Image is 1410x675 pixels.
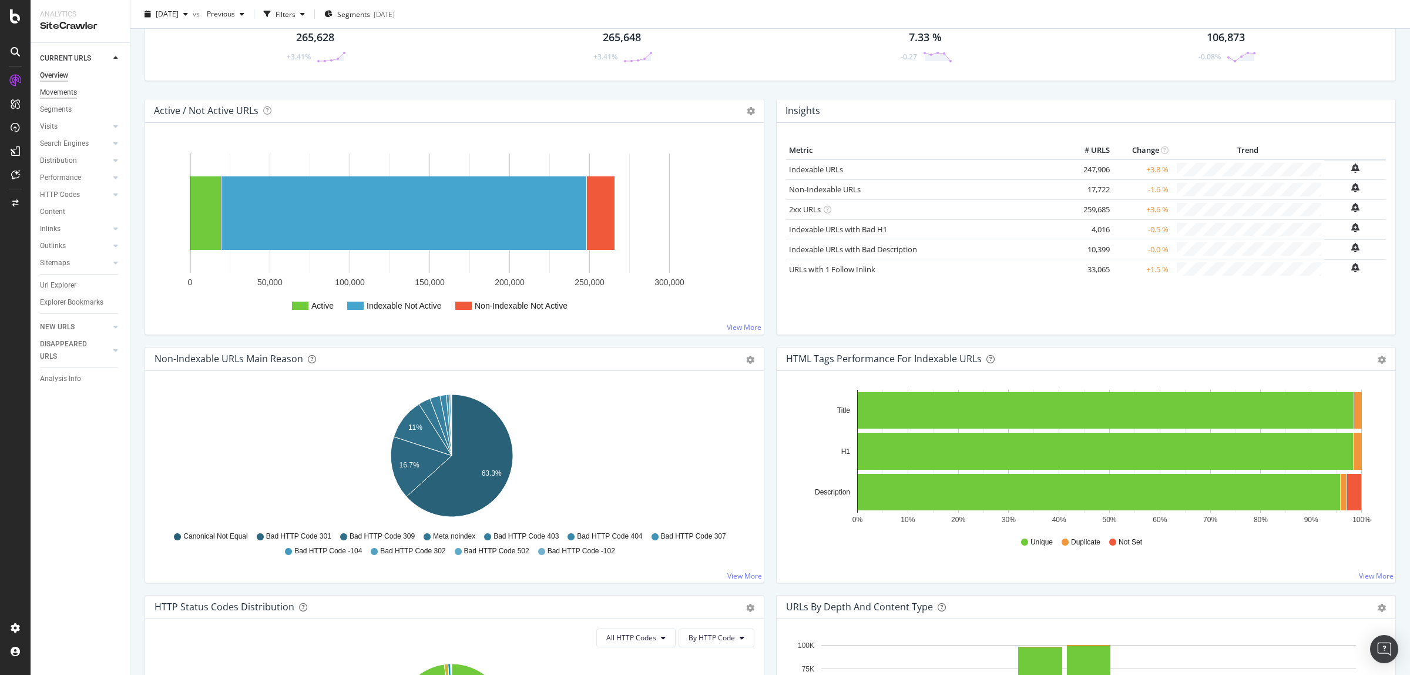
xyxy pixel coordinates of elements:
div: HTTP Codes [40,189,80,201]
text: 16.7% [399,461,419,469]
a: HTTP Codes [40,189,110,201]
div: -0.27 [901,52,917,62]
td: +1.5 % [1113,259,1171,279]
div: Search Engines [40,138,89,150]
span: Previous [202,9,235,19]
text: 70% [1203,516,1217,524]
td: 17,722 [1066,179,1113,199]
th: Trend [1171,142,1324,159]
div: Url Explorer [40,279,76,292]
span: Bad HTTP Code 404 [577,532,642,542]
div: Filters [276,9,296,19]
a: Analysis Info [40,373,122,385]
div: +3.41% [593,52,617,62]
div: +3.41% [287,52,311,62]
a: Overview [40,69,122,82]
span: Duplicate [1071,537,1100,547]
a: URLs with 1 Follow Inlink [789,264,875,275]
div: HTTP Status Codes Distribution [155,601,294,613]
text: 20% [951,516,965,524]
span: vs [193,9,202,19]
th: Metric [786,142,1066,159]
td: +3.8 % [1113,159,1171,179]
span: By HTTP Code [689,633,735,643]
button: Previous [202,5,249,24]
a: Indexable URLs with Bad H1 [789,224,887,235]
a: Performance [40,172,110,184]
div: bell-plus [1351,183,1359,192]
button: Segments[DATE] [320,5,399,24]
div: gear [1378,356,1386,364]
a: 2xx URLs [789,204,821,215]
span: Canonical Not Equal [183,532,247,542]
div: Outlinks [40,240,66,252]
div: bell-plus [1351,203,1359,212]
a: Indexable URLs with Bad Description [789,244,917,255]
text: 63.3% [482,469,502,477]
text: 200,000 [495,278,525,287]
span: Meta noindex [433,532,475,542]
span: Segments [337,9,370,19]
span: Bad HTTP Code 302 [380,546,445,556]
text: 90% [1304,516,1318,524]
span: Bad HTTP Code 309 [350,532,415,542]
a: View More [1359,571,1394,581]
h4: Active / Not Active URLs [154,103,258,119]
div: Distribution [40,155,77,167]
td: -0.0 % [1113,239,1171,259]
div: bell-plus [1351,163,1359,173]
div: gear [746,604,754,612]
text: 100% [1352,516,1371,524]
span: All HTTP Codes [606,633,656,643]
a: DISAPPEARED URLS [40,338,110,363]
td: +3.6 % [1113,199,1171,219]
a: Visits [40,121,110,133]
text: 300,000 [654,278,684,287]
td: 4,016 [1066,219,1113,239]
text: 10% [901,516,915,524]
text: 80% [1254,516,1268,524]
text: Title [837,406,851,415]
a: Explorer Bookmarks [40,296,122,309]
div: bell-plus [1351,263,1359,272]
span: Bad HTTP Code 301 [266,532,331,542]
a: Search Engines [40,138,110,150]
svg: A chart. [155,142,754,325]
text: 100,000 [335,278,365,287]
span: Not Set [1119,537,1142,547]
h4: Insights [785,103,820,119]
a: Outlinks [40,240,110,252]
div: Content [40,206,65,218]
a: Sitemaps [40,257,110,269]
div: Inlinks [40,223,61,235]
text: H1 [841,447,851,456]
div: -0.08% [1198,52,1221,62]
div: A chart. [155,390,748,526]
div: Movements [40,86,77,99]
div: Open Intercom Messenger [1370,635,1398,663]
th: Change [1113,142,1171,159]
div: Analytics [40,9,120,19]
div: A chart. [786,390,1380,526]
text: 60% [1153,516,1167,524]
text: 11% [408,423,422,432]
a: CURRENT URLS [40,52,110,65]
div: Analysis Info [40,373,81,385]
text: 0% [852,516,863,524]
td: 247,906 [1066,159,1113,179]
a: Inlinks [40,223,110,235]
a: Url Explorer [40,279,122,292]
td: 10,399 [1066,239,1113,259]
text: Active [311,301,334,310]
text: 40% [1052,516,1066,524]
span: Bad HTTP Code 502 [464,546,529,556]
a: Segments [40,103,122,116]
button: By HTTP Code [679,629,754,647]
div: Segments [40,103,72,116]
a: View More [727,322,761,332]
text: 50% [1102,516,1116,524]
div: Overview [40,69,68,82]
div: Non-Indexable URLs Main Reason [155,353,303,365]
text: Non-Indexable Not Active [475,301,568,310]
div: bell-plus [1351,223,1359,232]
